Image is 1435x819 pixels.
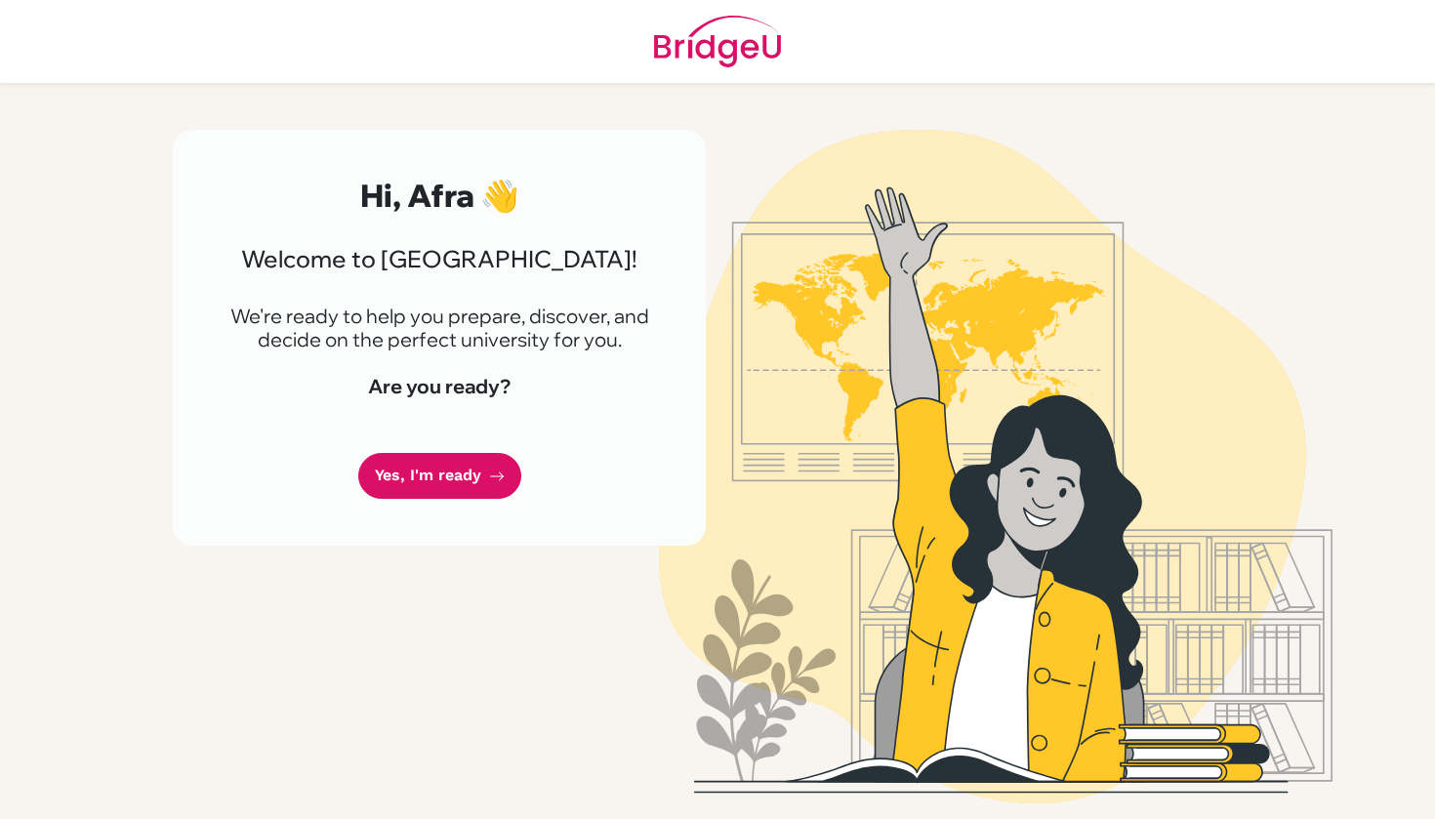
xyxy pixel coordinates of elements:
h2: Hi, Afra 👋 [220,177,659,214]
a: Yes, I'm ready [358,453,521,499]
p: We're ready to help you prepare, discover, and decide on the perfect university for you. [220,305,659,351]
h3: Welcome to [GEOGRAPHIC_DATA]! [220,245,659,273]
h4: Are you ready? [220,375,659,398]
